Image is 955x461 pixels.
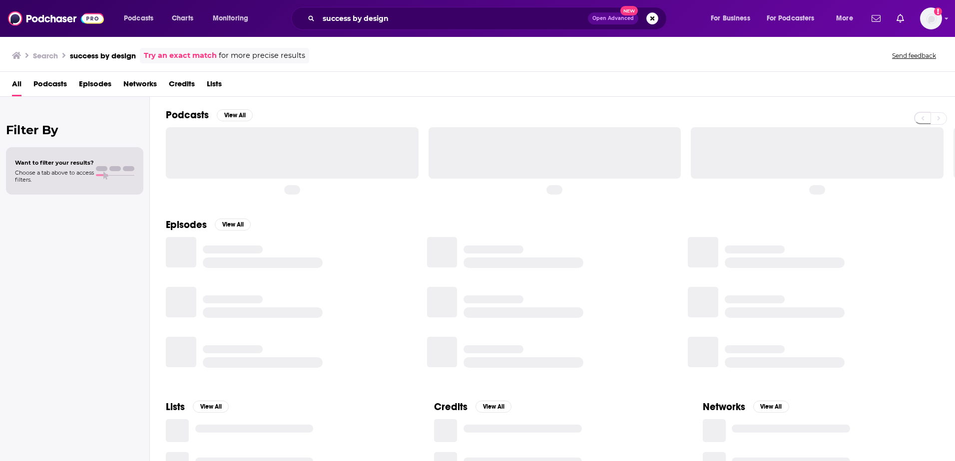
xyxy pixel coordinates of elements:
[166,109,253,121] a: PodcastsView All
[33,51,58,60] h3: Search
[920,7,942,29] span: Logged in as SheaFlood
[319,10,588,26] input: Search podcasts, credits, & more...
[166,109,209,121] h2: Podcasts
[172,11,193,25] span: Charts
[434,401,468,413] h2: Credits
[704,10,763,26] button: open menu
[703,401,789,413] a: NetworksView All
[767,11,815,25] span: For Podcasters
[169,76,195,96] a: Credits
[6,123,143,137] h2: Filter By
[219,50,305,61] span: for more precise results
[760,10,829,26] button: open menu
[753,401,789,413] button: View All
[434,401,511,413] a: CreditsView All
[836,11,853,25] span: More
[15,159,94,166] span: Want to filter your results?
[476,401,511,413] button: View All
[213,11,248,25] span: Monitoring
[889,51,939,60] button: Send feedback
[166,219,251,231] a: EpisodesView All
[217,109,253,121] button: View All
[920,7,942,29] button: Show profile menu
[711,11,750,25] span: For Business
[117,10,166,26] button: open menu
[79,76,111,96] a: Episodes
[15,169,94,183] span: Choose a tab above to access filters.
[166,401,185,413] h2: Lists
[165,10,199,26] a: Charts
[620,6,638,15] span: New
[703,401,745,413] h2: Networks
[920,7,942,29] img: User Profile
[301,7,676,30] div: Search podcasts, credits, & more...
[33,76,67,96] a: Podcasts
[166,401,229,413] a: ListsView All
[893,10,908,27] a: Show notifications dropdown
[8,9,104,28] img: Podchaser - Follow, Share and Rate Podcasts
[868,10,885,27] a: Show notifications dropdown
[144,50,217,61] a: Try an exact match
[193,401,229,413] button: View All
[124,11,153,25] span: Podcasts
[592,16,634,21] span: Open Advanced
[206,10,261,26] button: open menu
[207,76,222,96] a: Lists
[123,76,157,96] a: Networks
[934,7,942,15] svg: Add a profile image
[215,219,251,230] button: View All
[12,76,21,96] a: All
[588,12,638,24] button: Open AdvancedNew
[829,10,866,26] button: open menu
[166,219,207,231] h2: Episodes
[70,51,136,60] h3: success by design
